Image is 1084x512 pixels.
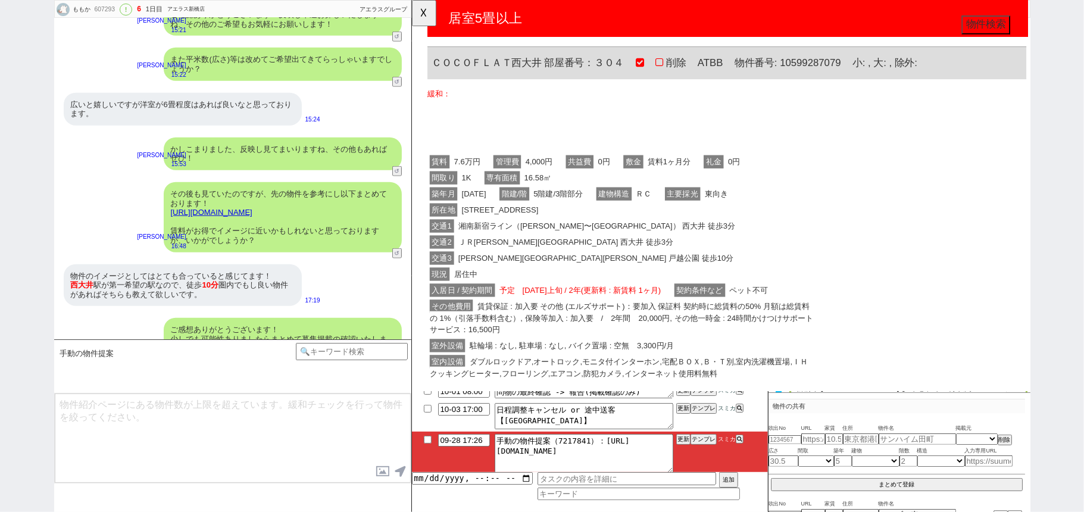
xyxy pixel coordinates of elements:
[19,322,432,361] span: 賃貸保証 : 加入要 その他 (エルズサポート)：要加入 保証料 契約時に総賃料の50% 月額は総賃料の 1%（引落手数料含む）, 保険等加入 : 加入要 / 2年間 20,000円, その他一...
[19,270,45,285] span: 交通3
[843,499,879,509] span: 住所
[719,472,738,488] button: 追加
[305,115,320,124] p: 15:24
[118,184,152,198] span: 16.58㎡
[19,364,57,379] span: 室外設備
[801,433,825,445] input: https://suumo.jp/chintai/jnc_000022489271
[282,305,337,319] span: 契約条件など
[691,403,717,414] button: テンプレ
[57,3,70,16] img: 0hHXuoXhGIF3dYFgYDz1BpCChGFB17Z05lfXlfGDgeTRVicVYmIyVZRj0fT05tIwQjdnlREWVFQE5UBWARRkDrQ18mSUBhIlQ...
[60,349,114,358] span: 手動の物件提案
[198,201,236,216] span: 建物構造
[17,85,662,107] div: 緩和：
[198,167,215,181] span: 0円
[138,61,186,70] p: [PERSON_NAME]
[164,138,402,170] div: かしこまりました、反映し見てまいりますね、その他もあればぜひ！
[474,61,543,73] span: 小: , 大: , 除外:
[60,364,285,379] span: 駐輪場 : なし, 駐車場 : なし, バイク置場 : 空無 3,300円/月
[691,434,717,445] button: テンプレ
[64,93,302,126] div: 広いと嬉しいですが洋室が6畳程度はあれば良いなと思っております。
[538,472,716,485] input: タスクの内容を詳細に
[769,424,801,433] span: 吹出No
[138,232,186,242] p: [PERSON_NAME]
[167,5,205,14] div: アエラス新橋店
[879,424,956,433] span: 物件名
[273,61,295,73] span: 削除
[899,447,917,456] span: 階数
[392,166,402,176] button: ↺
[769,435,801,444] input: 1234567
[965,455,1013,467] input: https://suumo.jp/chintai/jnc_000022489271
[19,184,49,198] span: 間取り
[717,405,736,411] span: スミカ
[51,218,138,233] span: [STREET_ADDRESS]
[78,184,116,198] span: 専有面積
[676,403,691,414] button: 更新
[164,48,402,80] div: また平米数(広さ)等は改めてご希望出てきてらっしゃいますでしょうか？
[19,253,45,267] span: 交通2
[165,167,195,181] span: 共益費
[296,343,408,360] input: 🔍キーワード検索
[19,305,89,319] span: 入居日 / 契約期間
[138,160,186,169] p: 15:53
[91,5,118,14] div: 607293
[239,201,260,216] span: ＲＣ
[843,433,879,445] input: 東京都港区海岸３
[917,447,965,456] span: 構造
[801,499,825,509] span: URL
[138,16,186,26] p: [PERSON_NAME]
[71,5,91,14] div: ももか
[769,399,1025,413] p: 物件の共有
[138,70,186,80] p: 15:22
[51,201,82,216] span: [DATE]
[43,288,73,302] span: 居住中
[314,167,335,181] span: 礼金
[965,447,1013,456] span: 入力専用URL
[801,424,825,433] span: URL
[164,182,402,252] div: その後も見ていたのですが、先の物件を参考にし以下まとめております！ 賃料がお得でイメージに近いかもしれないと思っておりますが、いかがでしょうか？
[998,435,1012,445] button: 削除
[305,296,320,305] p: 17:19
[19,167,40,181] span: 賃料
[138,151,186,160] p: [PERSON_NAME]
[171,208,252,217] a: [URL][DOMAIN_NAME]
[825,499,843,509] span: 家賃
[825,433,843,445] input: 10.5
[129,201,186,216] span: 5階建/3階部分
[313,201,342,216] span: 東向き
[19,382,426,408] span: ダブルロックドア,オートロック,モニタ付インターホン,宅配ＢＯＸ,Ｂ・Ｔ別,室内洗濯機置場,ＩＨクッキングヒーター,フローリング,エアコン,防犯カメラ,インターネット使用料無料
[825,424,843,433] span: 家賃
[339,305,386,319] span: ペット不可
[71,280,94,289] span: 西大井
[88,167,117,181] span: 管理費
[21,61,228,73] span: ＣＯＣＯＦＬＡＴ西大井 部屋番号：３０４
[120,4,132,15] div: !
[94,201,126,216] span: 階建/階
[92,305,270,319] span: 予定 [DATE]上旬 / 2年(更新料 : 新賃料 1ヶ月)
[19,322,65,336] span: その他費用
[392,77,402,87] button: ↺
[771,478,1023,491] button: まとめて登録
[843,424,879,433] span: 住所
[852,447,899,456] span: 建物
[879,499,956,509] span: 物件名
[347,61,461,73] span: 物件番号: 10599287079
[202,280,218,289] span: 10分
[227,167,249,181] span: 敷金
[48,253,283,267] span: ＪＲ[PERSON_NAME][GEOGRAPHIC_DATA] 西大井 徒歩3分
[360,6,408,13] span: アエラスグループ
[956,424,972,433] span: 掲載元
[538,488,740,500] input: キーワード
[48,236,350,250] span: 湘南新宿ライン（[PERSON_NAME]〜[GEOGRAPHIC_DATA]） 西大井 徒歩3分
[879,433,956,445] input: サンハイム田町
[769,455,798,467] input: 30.5
[19,236,45,250] span: 交通1
[834,455,852,467] input: 5
[19,288,40,302] span: 現況
[48,270,348,285] span: [PERSON_NAME][GEOGRAPHIC_DATA][PERSON_NAME] 戸越公園 徒歩10分
[64,264,302,307] div: 物件のイメージとしてはとても合っていると感じてます！ 駅が第一希望の駅なので、徒歩 圏内でもし良い物件があればそちらも教えて欲しいです。
[137,5,141,14] div: 6
[251,167,302,181] span: 賃料1ヶ月分
[51,184,66,198] span: 1K
[798,447,834,456] span: 間取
